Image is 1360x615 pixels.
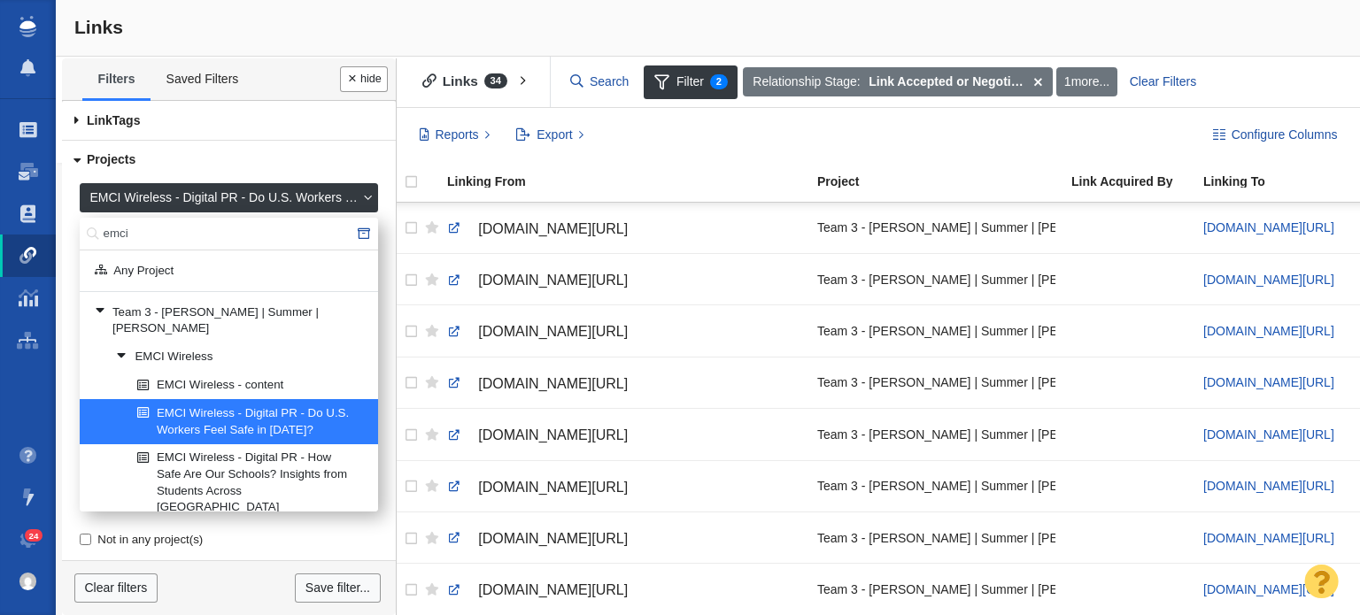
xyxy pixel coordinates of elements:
[1203,582,1334,596] a: [DOMAIN_NAME][URL]
[1203,273,1334,287] a: [DOMAIN_NAME][URL]
[74,573,158,603] a: Clear filters
[447,317,801,347] a: [DOMAIN_NAME][URL]
[817,260,1055,298] div: Team 3 - [PERSON_NAME] | Summer | [PERSON_NAME]\EMCI Wireless\EMCI Wireless - Digital PR - Do U.S...
[133,400,367,442] a: EMCI Wireless - Digital PR - Do U.S. Workers Feel Safe in [DATE]?
[25,529,43,542] span: 24
[133,373,367,399] a: EMCI Wireless - content
[1203,427,1334,442] a: [DOMAIN_NAME][URL]
[340,66,388,92] button: Done
[447,175,815,188] div: Linking From
[817,209,1055,247] div: Team 3 - [PERSON_NAME] | Summer | [PERSON_NAME]\EMCI Wireless\EMCI Wireless - Digital PR - Do U.S...
[83,258,357,284] a: Any Project
[478,582,628,597] span: [DOMAIN_NAME][URL]
[80,534,91,545] input: Not in any project(s)
[133,445,367,521] a: EMCI Wireless - Digital PR - How Safe Are Our Schools? Insights from Students Across [GEOGRAPHIC_...
[710,74,728,89] span: 2
[1203,375,1334,389] a: [DOMAIN_NAME][URL]
[295,573,380,603] a: Save filter...
[817,415,1055,453] div: Team 3 - [PERSON_NAME] | Summer | [PERSON_NAME]\EMCI Wireless\EMCI Wireless - Digital PR - Do U.S...
[1064,74,1109,88] span: 1 more...
[817,364,1055,402] div: Team 3 - [PERSON_NAME] | Summer | [PERSON_NAME]\EMCI Wireless\EMCI Wireless - Digital PR - Do U.S...
[89,299,367,342] a: Team 3 - [PERSON_NAME] | Summer | [PERSON_NAME]
[478,531,628,546] span: [DOMAIN_NAME][URL]
[447,265,801,296] a: [DOMAIN_NAME][URL]
[447,420,801,450] a: [DOMAIN_NAME][URL]
[817,175,1070,188] div: Project
[62,101,396,141] a: Tags
[112,344,368,371] a: EMCI Wireless
[1232,126,1338,144] span: Configure Columns
[97,532,203,548] span: Not in any project(s)
[447,214,801,244] a: [DOMAIN_NAME][URL]
[447,524,801,554] a: [DOMAIN_NAME][URL]
[1056,67,1117,97] button: 1more...
[817,311,1055,350] div: Team 3 - [PERSON_NAME] | Summer | [PERSON_NAME]\EMCI Wireless\EMCI Wireless - Digital PR - Do U.S...
[447,473,801,503] a: [DOMAIN_NAME][URL]
[409,120,500,150] button: Reports
[62,141,396,181] a: Projects
[19,573,37,590] img: d3895725eb174adcf95c2ff5092785ef
[506,120,594,150] button: Export
[563,66,637,97] input: Search
[1071,175,1202,188] div: Link Acquired By
[478,376,628,391] span: [DOMAIN_NAME][URL]
[447,369,801,399] a: [DOMAIN_NAME][URL]
[478,324,628,339] span: [DOMAIN_NAME][URL]
[436,126,479,144] span: Reports
[19,16,35,37] img: buzzstream_logo_iconsimple.png
[817,570,1055,608] div: Team 3 - [PERSON_NAME] | Summer | [PERSON_NAME]\EMCI Wireless\EMCI Wireless - Digital PR - Do U.S...
[1203,531,1334,545] a: [DOMAIN_NAME][URL]
[74,17,123,37] span: Links
[151,61,254,98] a: Saved Filters
[478,221,628,236] span: [DOMAIN_NAME][URL]
[478,480,628,495] span: [DOMAIN_NAME][URL]
[817,467,1055,505] div: Team 3 - [PERSON_NAME] | Summer | [PERSON_NAME]\EMCI Wireless\EMCI Wireless - Digital PR - Do U.S...
[87,113,112,127] span: Link
[537,126,572,144] span: Export
[89,188,360,207] span: EMCI Wireless - Digital PR - Do U.S. Workers Feel Safe in [DATE]?
[644,65,738,99] span: Filter
[1119,67,1206,97] div: Clear Filters
[869,73,1025,91] strong: Link Accepted or Negotiating
[1071,175,1202,190] a: Link Acquired By
[478,427,628,442] span: [DOMAIN_NAME][URL]
[478,273,628,288] span: [DOMAIN_NAME][URL]
[1203,220,1334,234] a: [DOMAIN_NAME][URL]
[447,175,815,190] a: Linking From
[1202,120,1348,150] button: Configure Columns
[113,263,174,280] span: Any Project
[82,61,151,98] a: Filters
[1203,479,1334,493] a: [DOMAIN_NAME][URL]
[80,218,378,250] input: Search...
[447,575,801,605] a: [DOMAIN_NAME][URL]
[1203,324,1334,338] a: [DOMAIN_NAME][URL]
[753,73,860,91] span: Relationship Stage:
[817,519,1055,557] div: Team 3 - [PERSON_NAME] | Summer | [PERSON_NAME]\EMCI Wireless\EMCI Wireless - Digital PR - Do U.S...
